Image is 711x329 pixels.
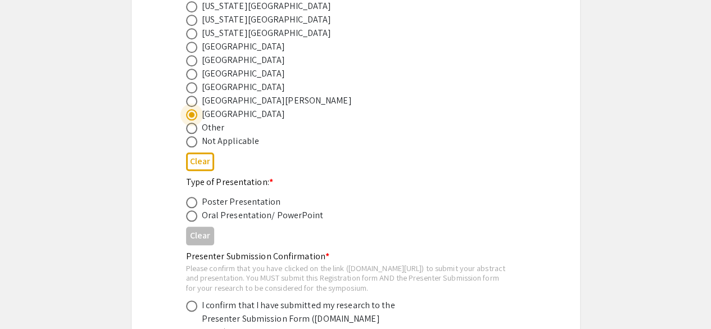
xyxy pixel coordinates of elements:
div: [US_STATE][GEOGRAPHIC_DATA] [202,13,332,26]
div: Other [202,121,225,134]
div: [GEOGRAPHIC_DATA] [202,107,286,121]
button: Clear [186,227,214,245]
div: Poster Presentation [202,195,281,209]
div: [GEOGRAPHIC_DATA] [202,53,286,67]
div: [US_STATE][GEOGRAPHIC_DATA] [202,26,332,40]
div: Not Applicable [202,134,259,148]
button: Clear [186,152,214,171]
div: [GEOGRAPHIC_DATA] [202,80,286,94]
mat-label: Type of Presentation: [186,176,273,188]
div: Oral Presentation/ PowerPoint [202,209,324,222]
div: Please confirm that you have clicked on the link ([DOMAIN_NAME][URL]) to submit your abstract and... [186,263,508,293]
iframe: Chat [8,278,48,321]
mat-label: Presenter Submission Confirmation [186,250,329,262]
div: [GEOGRAPHIC_DATA] [202,67,286,80]
div: [GEOGRAPHIC_DATA][PERSON_NAME] [202,94,352,107]
div: [GEOGRAPHIC_DATA] [202,40,286,53]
